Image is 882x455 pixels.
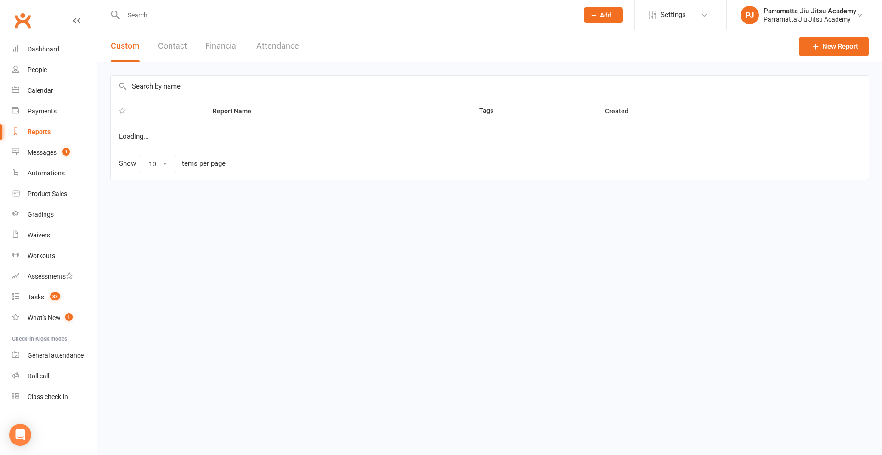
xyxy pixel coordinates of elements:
button: Add [584,7,623,23]
a: Calendar [12,80,97,101]
button: Contact [158,30,187,62]
div: Reports [28,128,51,135]
div: Messages [28,149,57,156]
span: Add [600,11,611,19]
a: Workouts [12,246,97,266]
span: 1 [65,313,73,321]
a: Assessments [12,266,97,287]
div: PJ [741,6,759,24]
div: Product Sales [28,190,67,197]
button: Created [605,106,639,117]
a: Reports [12,122,97,142]
a: Messages 1 [12,142,97,163]
div: Calendar [28,87,53,94]
span: Created [605,107,639,115]
a: Payments [12,101,97,122]
a: Product Sales [12,184,97,204]
button: Attendance [256,30,299,62]
a: Automations [12,163,97,184]
a: People [12,60,97,80]
div: Show [119,156,226,172]
button: Custom [111,30,140,62]
input: Search... [121,9,572,22]
div: What's New [28,314,61,321]
div: Parramatta Jiu Jitsu Academy [763,7,856,15]
div: Tasks [28,293,44,301]
div: Workouts [28,252,55,259]
div: Open Intercom Messenger [9,424,31,446]
td: Loading... [111,125,869,148]
a: Roll call [12,366,97,387]
a: Dashboard [12,39,97,60]
a: New Report [799,37,869,56]
a: What's New1 [12,308,97,328]
div: Dashboard [28,45,59,53]
a: Class kiosk mode [12,387,97,407]
span: 1 [62,148,70,156]
a: Tasks 38 [12,287,97,308]
div: Payments [28,107,57,115]
div: People [28,66,47,73]
div: General attendance [28,352,84,359]
a: General attendance kiosk mode [12,345,97,366]
div: Roll call [28,372,49,380]
span: 38 [50,292,60,300]
div: items per page [180,160,226,168]
div: Class check-in [28,393,68,400]
div: Automations [28,169,65,177]
a: Waivers [12,225,97,246]
span: Settings [661,5,686,25]
button: Financial [205,30,238,62]
a: Gradings [12,204,97,225]
div: Waivers [28,231,50,239]
div: Assessments [28,273,73,280]
div: Parramatta Jiu Jitsu Academy [763,15,856,23]
input: Search by name [111,76,869,97]
a: Clubworx [11,9,34,32]
span: Report Name [213,107,261,115]
th: Tags [471,97,597,125]
button: Report Name [213,106,261,117]
div: Gradings [28,211,54,218]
